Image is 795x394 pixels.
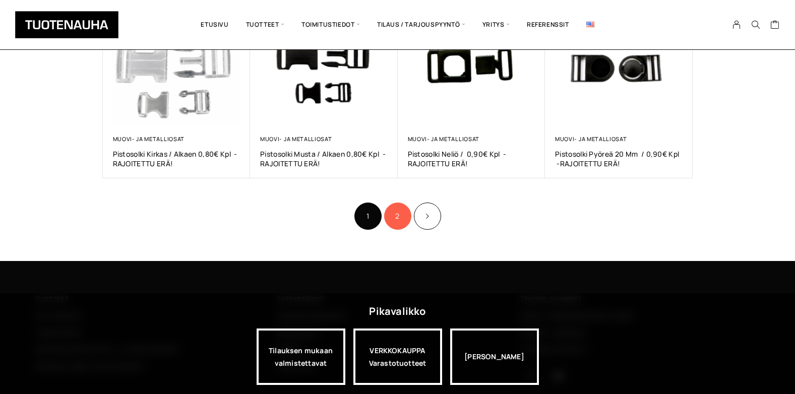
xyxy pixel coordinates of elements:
a: Muovi- ja metalliosat [408,135,479,143]
a: Sivu 2 [384,203,411,230]
a: VERKKOKAUPPAVarastotuotteet [353,329,442,385]
img: Tuotenauha Oy [15,11,118,38]
a: Pistosolki Pyöreä 20 mm / 0,90€ kpl -RAJOITETTU ERÄ! [555,149,683,168]
div: VERKKOKAUPPA Varastotuotteet [353,329,442,385]
button: Search [746,20,765,29]
a: Cart [770,20,780,32]
a: Pistosolki kirkas / alkaen 0,80€ kpl -RAJOITETTU ERÄ! [113,149,240,168]
span: Tuotteet [237,8,293,42]
span: Toimitustiedot [293,8,369,42]
a: Tilauksen mukaan valmistettavat [257,329,345,385]
a: Etusivu [192,8,237,42]
div: Pikavalikko [369,302,425,320]
nav: Product Pagination [103,201,693,231]
a: My Account [727,20,747,29]
a: Muovi- ja metalliosat [113,135,185,143]
span: Sivu 1 [354,203,382,230]
span: Yritys [474,8,518,42]
a: Muovi- ja metalliosat [555,135,627,143]
span: Tilaus / Tarjouspyyntö [369,8,474,42]
a: Muovi- ja metalliosat [260,135,332,143]
a: Referenssit [518,8,578,42]
img: English [586,22,594,27]
a: Pistosolki Neliö / 0,90€ kpl -RAJOITETTU ERÄ! [408,149,535,168]
div: [PERSON_NAME] [450,329,539,385]
a: Pistosolki musta / alkaen 0,80€ kpl -RAJOITETTU ERÄ! [260,149,388,168]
